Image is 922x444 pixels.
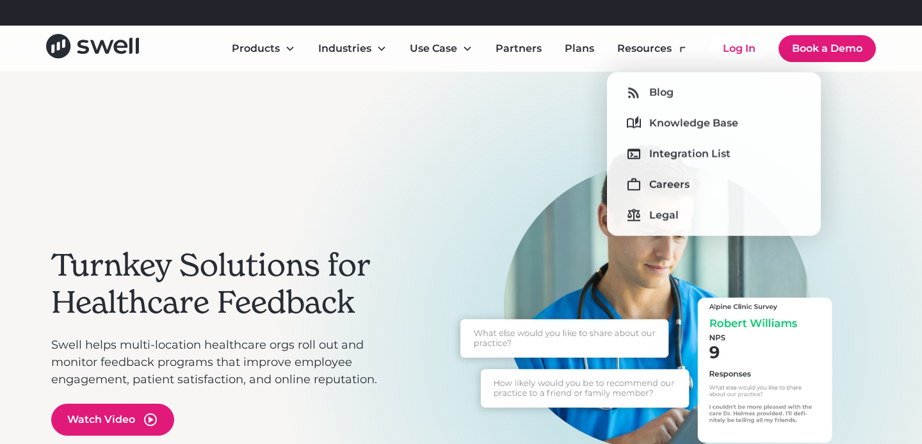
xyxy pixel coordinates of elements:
[400,36,483,61] div: Use Case
[485,36,552,61] a: Partners
[617,205,811,226] a: Legal
[649,147,731,162] div: Integration List
[649,208,679,223] div: Legal
[232,41,280,56] div: Products
[554,36,604,61] a: Plans
[46,34,139,63] a: home
[649,85,674,100] div: Blog
[649,177,690,193] div: Careers
[308,36,397,61] div: Industries
[710,36,768,61] a: Log In
[222,36,305,61] div: Products
[617,83,811,103] a: Blog
[410,41,457,56] div: Use Case
[779,35,876,62] a: Book a Demo
[617,144,811,164] a: Integration List
[51,247,397,321] h2: Turnkey Solutions for Healthcare Feedback
[649,116,738,131] div: Knowledge Base
[617,41,672,56] div: Resources
[607,36,697,61] div: Resources
[67,412,135,427] div: Watch Video
[617,113,811,134] a: Knowledge Base
[697,306,922,444] iframe: Chat Widget
[607,72,821,236] nav: Resources
[318,41,371,56] div: Industries
[51,404,174,436] a: open lightbox
[617,175,811,195] a: Careers
[51,337,397,388] p: Swell helps multi-location healthcare orgs roll out and monitor feedback programs that improve em...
